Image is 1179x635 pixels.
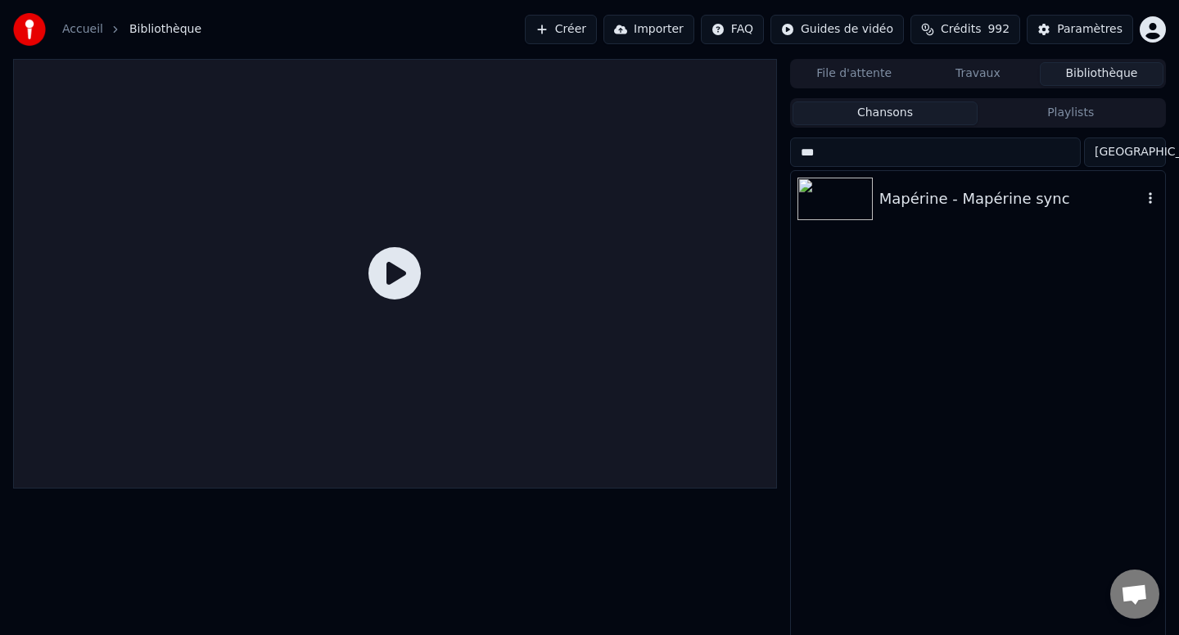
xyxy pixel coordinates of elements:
[1110,570,1159,619] a: Ouvrir le chat
[793,62,916,86] button: File d'attente
[1057,21,1123,38] div: Paramètres
[1040,62,1163,86] button: Bibliothèque
[941,21,981,38] span: Crédits
[770,15,904,44] button: Guides de vidéo
[129,21,201,38] span: Bibliothèque
[978,101,1163,125] button: Playlists
[62,21,103,38] a: Accueil
[1027,15,1133,44] button: Paramètres
[916,62,1040,86] button: Travaux
[603,15,694,44] button: Importer
[910,15,1020,44] button: Crédits992
[701,15,764,44] button: FAQ
[793,101,978,125] button: Chansons
[62,21,201,38] nav: breadcrumb
[13,13,46,46] img: youka
[987,21,1010,38] span: 992
[879,187,1142,210] div: Mapérine - Mapérine sync
[525,15,597,44] button: Créer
